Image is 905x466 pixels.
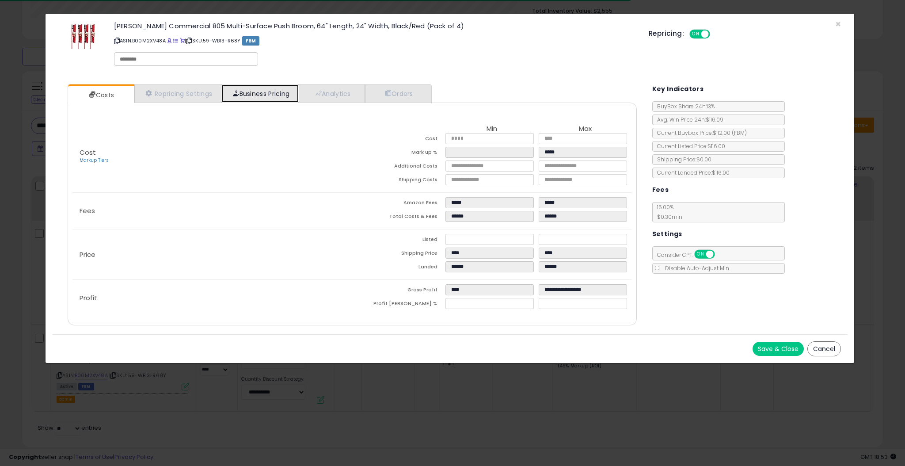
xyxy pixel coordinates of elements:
td: Total Costs & Fees [352,211,445,225]
a: Business Pricing [221,84,299,103]
span: FBM [242,36,260,46]
td: Additional Costs [352,160,445,174]
h3: [PERSON_NAME] Commercial 805 Multi-Surface Push Broom, 64" Length, 24" Width, Black/Red (Pack of 4) [114,23,635,29]
img: 5164StiWdnL._SL60_.jpg [70,23,96,49]
a: Analytics [299,84,365,103]
h5: Fees [652,184,669,195]
th: Min [445,125,539,133]
button: Save & Close [753,342,804,356]
span: OFF [713,251,727,258]
a: Orders [365,84,430,103]
a: Costs [68,86,133,104]
td: Shipping Costs [352,174,445,188]
span: OFF [709,31,723,38]
td: Landed [352,261,445,275]
h5: Repricing: [649,30,684,37]
td: Amazon Fees [352,197,445,211]
td: Shipping Price [352,248,445,261]
span: Disable Auto-Adjust Min [661,264,729,272]
p: Cost [72,149,352,164]
span: Shipping Price: $0.00 [653,156,711,163]
td: Profit [PERSON_NAME] % [352,298,445,312]
h5: Key Indicators [652,84,704,95]
span: ( FBM ) [732,129,747,137]
span: $112.00 [713,129,747,137]
span: Current Buybox Price: [653,129,747,137]
span: Avg. Win Price 24h: $116.09 [653,116,723,123]
span: Consider CPT: [653,251,726,259]
td: Listed [352,234,445,248]
span: × [835,18,841,31]
span: 15.00 % [653,203,682,221]
h5: Settings [652,229,682,240]
button: Cancel [807,341,841,356]
span: ON [690,31,701,38]
a: Your listing only [180,37,185,44]
span: $0.30 min [653,213,682,221]
span: Current Listed Price: $116.00 [653,142,725,150]
span: ON [695,251,706,258]
p: ASIN: B00M2XV48A | SKU: 59-WB13-R68Y [114,34,635,48]
span: BuyBox Share 24h: 13% [653,103,715,110]
p: Profit [72,294,352,302]
a: BuyBox page [167,37,172,44]
a: Repricing Settings [134,84,222,103]
td: Mark up % [352,147,445,160]
p: Fees [72,207,352,214]
td: Cost [352,133,445,147]
td: Gross Profit [352,284,445,298]
a: All offer listings [173,37,178,44]
th: Max [539,125,632,133]
p: Price [72,251,352,258]
a: Markup Tiers [80,157,109,164]
span: Current Landed Price: $116.00 [653,169,730,176]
